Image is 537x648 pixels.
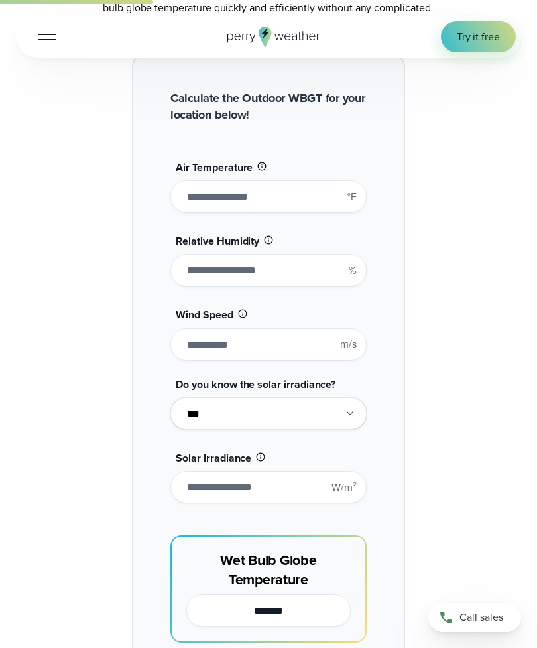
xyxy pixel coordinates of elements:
[176,233,259,249] span: Relative Humidity
[457,29,500,44] span: Try it free
[176,160,253,175] span: Air Temperature
[176,377,335,392] span: Do you know the solar irradiance?
[428,603,521,632] a: Call sales
[176,450,251,466] span: Solar Irradiance
[176,307,233,322] span: Wind Speed
[170,90,366,123] h2: Calculate the Outdoor WBGT for your location below!
[459,610,503,625] span: Call sales
[441,21,516,52] a: Try it free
